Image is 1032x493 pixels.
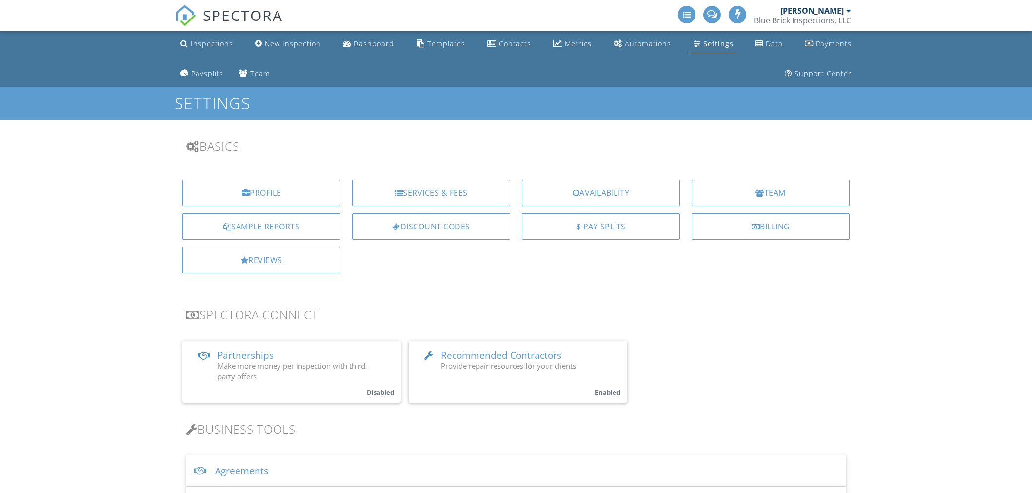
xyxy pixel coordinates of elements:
a: Team [235,65,274,83]
span: Recommended Contractors [441,349,561,361]
h3: Spectora Connect [186,308,846,321]
a: Team [692,180,850,206]
a: Inspections [177,35,237,53]
div: Payments [816,39,852,48]
a: Metrics [549,35,595,53]
h3: Business Tools [186,422,846,436]
div: Contacts [499,39,531,48]
a: Automations (Advanced) [610,35,675,53]
h3: Basics [186,139,846,152]
div: Paysplits [191,69,223,78]
div: Settings [703,39,734,48]
div: Metrics [565,39,592,48]
div: Templates [427,39,465,48]
h1: Settings [175,95,857,112]
a: Sample Reports [182,213,340,240]
a: Services & Fees [352,180,510,206]
div: Data [766,39,783,48]
a: Reviews [182,247,340,273]
a: Profile [182,180,340,206]
a: Contacts [483,35,535,53]
a: Payments [801,35,855,53]
a: Support Center [781,65,855,83]
a: Dashboard [339,35,398,53]
div: Blue Brick Inspections, LLC [754,16,851,25]
a: Billing [692,213,850,240]
span: Make more money per inspection with third-party offers [218,361,368,381]
div: [PERSON_NAME] [780,6,844,16]
small: Enabled [595,388,620,397]
a: Discount Codes [352,213,510,240]
small: Disabled [367,388,394,397]
a: Paysplits [177,65,227,83]
a: SPECTORA [175,13,283,34]
a: Templates [413,35,469,53]
div: New Inspection [265,39,321,48]
a: Data [752,35,787,53]
div: Dashboard [354,39,394,48]
div: Support Center [794,69,852,78]
span: SPECTORA [203,5,283,25]
span: Provide repair resources for your clients [441,361,576,371]
a: Availability [522,180,680,206]
span: Partnerships [218,349,274,361]
div: Automations [625,39,671,48]
a: Recommended Contractors Provide repair resources for your clients Enabled [409,341,627,403]
a: New Inspection [251,35,325,53]
div: Agreements [186,455,846,487]
div: Inspections [191,39,233,48]
a: Settings [690,35,737,53]
div: Team [250,69,270,78]
a: $ Pay Splits [522,213,680,240]
img: The Best Home Inspection Software - Spectora [175,5,196,26]
a: Partnerships Make more money per inspection with third-party offers Disabled [182,341,401,403]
